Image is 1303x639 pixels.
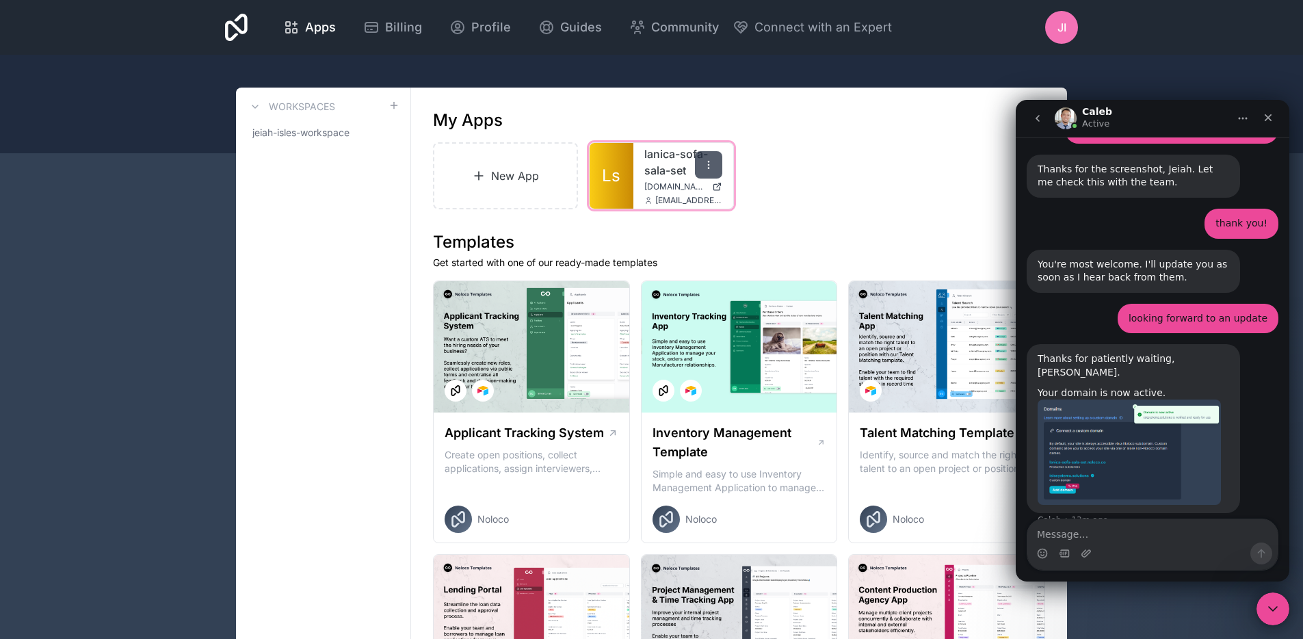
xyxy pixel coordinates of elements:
[653,467,826,495] p: Simple and easy to use Inventory Management Application to manage your stock, orders and Manufact...
[445,423,604,443] h1: Applicant Tracking System
[865,385,876,396] img: Airtable Logo
[618,12,730,42] a: Community
[433,256,1045,270] p: Get started with one of our ready-made templates
[352,12,433,42] a: Billing
[685,385,696,396] img: Airtable Logo
[252,126,350,140] span: jeiah-isles-workspace
[305,18,336,37] span: Apps
[527,12,613,42] a: Guides
[269,100,335,114] h3: Workspaces
[247,120,399,145] a: jeiah-isles-workspace
[655,195,722,206] span: [EMAIL_ADDRESS][DOMAIN_NAME]
[471,18,511,37] span: Profile
[893,512,924,526] span: Noloco
[1057,19,1066,36] span: JI
[685,512,717,526] span: Noloco
[651,18,719,37] span: Community
[644,181,722,192] a: [DOMAIN_NAME]
[247,99,335,115] a: Workspaces
[653,423,817,462] h1: Inventory Management Template
[438,12,522,42] a: Profile
[590,143,633,209] a: Ls
[272,12,347,42] a: Apps
[1016,100,1289,582] iframe: Intercom live chat
[1256,592,1289,625] iframe: Intercom live chat
[754,18,892,37] span: Connect with an Expert
[560,18,602,37] span: Guides
[602,165,620,187] span: Ls
[644,146,722,179] a: lanica-sofa-sala-set
[445,448,618,475] p: Create open positions, collect applications, assign interviewers, centralise candidate feedback a...
[644,181,707,192] span: [DOMAIN_NAME]
[385,18,422,37] span: Billing
[477,512,509,526] span: Noloco
[860,423,1014,443] h1: Talent Matching Template
[733,18,892,37] button: Connect with an Expert
[433,142,578,209] a: New App
[433,109,503,131] h1: My Apps
[860,448,1034,475] p: Identify, source and match the right talent to an open project or position with our Talent Matchi...
[477,385,488,396] img: Airtable Logo
[433,231,1045,253] h1: Templates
